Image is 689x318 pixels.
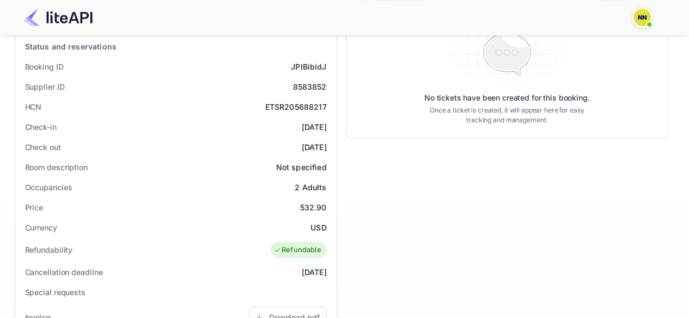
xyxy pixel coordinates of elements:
[302,141,327,153] div: [DATE]
[25,286,86,298] div: Special requests
[302,266,327,278] div: [DATE]
[25,222,57,233] div: Currency
[25,101,42,113] div: HCN
[25,266,103,278] div: Cancellation deadline
[276,161,327,173] div: Not specified
[310,222,326,233] div: USD
[300,202,327,213] div: 532.90
[273,245,321,255] div: Refundable
[265,101,327,113] div: ETSR205688217
[424,92,590,103] p: No tickets have been created for this booking.
[25,41,117,52] div: Status and reservations
[421,105,593,125] p: Once a ticket is created, it will appear here for easy tracking and management.
[24,9,93,26] img: LiteAPI Logo
[25,161,88,173] div: Room description
[25,244,73,255] div: Refundability
[295,182,326,193] div: 2 Adults
[291,61,326,72] div: JPlBibidJ
[25,81,65,92] div: Supplier ID
[633,9,651,26] img: N/A N/A
[25,141,61,153] div: Check out
[25,121,57,133] div: Check-in
[25,182,72,193] div: Occupancies
[25,202,44,213] div: Price
[25,61,64,72] div: Booking ID
[292,81,326,92] div: 8583852
[302,121,327,133] div: [DATE]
